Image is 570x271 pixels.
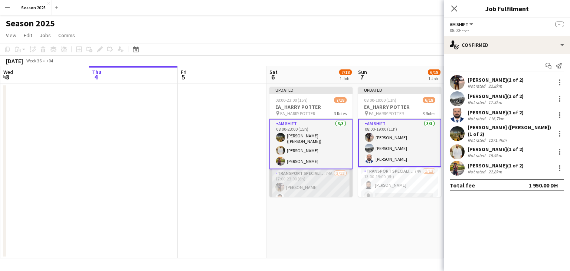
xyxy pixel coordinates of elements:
[369,111,404,116] span: EA_HARRY POTTER
[3,69,13,75] span: Wed
[358,87,441,197] app-job-card: Updated08:00-19:00 (11h)6/18EA_HARRY POTTER EA_HARRY POTTER3 RolesAM SHIFT3/308:00-19:00 (11h)[PE...
[55,30,78,40] a: Comms
[15,0,52,15] button: Season 2025
[487,116,506,121] div: 116.7km
[58,32,75,39] span: Comms
[358,119,441,167] app-card-role: AM SHIFT3/308:00-19:00 (11h)[PERSON_NAME][PERSON_NAME][PERSON_NAME]
[428,69,440,75] span: 6/18
[269,87,353,93] div: Updated
[334,97,347,103] span: 7/18
[468,93,524,99] div: [PERSON_NAME] (1 of 2)
[358,87,441,93] div: Updated
[92,69,101,75] span: Thu
[2,73,13,81] span: 3
[364,97,396,103] span: 08:00-19:00 (11h)
[468,153,487,158] div: Not rated
[468,146,524,153] div: [PERSON_NAME] (1 of 2)
[468,109,524,116] div: [PERSON_NAME] (1 of 2)
[450,22,474,27] button: AM SHIFT
[468,162,524,169] div: [PERSON_NAME] (1 of 2)
[3,30,19,40] a: View
[40,32,51,39] span: Jobs
[450,22,468,27] span: AM SHIFT
[358,104,441,110] h3: EA_HARRY POTTER
[468,137,487,143] div: Not rated
[6,32,16,39] span: View
[450,182,475,189] div: Total fee
[268,73,278,81] span: 6
[269,119,353,169] app-card-role: AM SHIFT3/308:00-23:00 (15h)[PERSON_NAME] ([PERSON_NAME])[PERSON_NAME][PERSON_NAME]
[487,153,504,158] div: 15.9km
[37,30,54,40] a: Jobs
[487,137,508,143] div: 1271.4km
[24,32,32,39] span: Edit
[46,58,53,63] div: +04
[21,30,35,40] a: Edit
[444,36,570,54] div: Confirmed
[340,76,351,81] div: 1 Job
[468,124,552,137] div: [PERSON_NAME] ([PERSON_NAME]) (1 of 2)
[468,76,524,83] div: [PERSON_NAME] (1 of 2)
[358,69,367,75] span: Sun
[275,97,308,103] span: 08:00-23:00 (15h)
[468,99,487,105] div: Not rated
[180,73,187,81] span: 5
[468,169,487,174] div: Not rated
[181,69,187,75] span: Fri
[334,111,347,116] span: 3 Roles
[487,99,504,105] div: 17.3km
[91,73,101,81] span: 4
[269,87,353,197] app-job-card: Updated08:00-23:00 (15h)7/18EA_HARRY POTTER EA_HARRY POTTER3 RolesAM SHIFT3/308:00-23:00 (15h)[PE...
[280,111,315,116] span: EA_HARRY POTTER
[24,58,43,63] span: Week 36
[487,83,504,89] div: 22.8km
[487,169,504,174] div: 22.8km
[555,22,564,27] span: --
[468,83,487,89] div: Not rated
[423,97,435,103] span: 6/18
[269,104,353,110] h3: EA_HARRY POTTER
[450,27,564,33] div: 08:00- --:--
[423,111,435,116] span: 3 Roles
[468,116,487,121] div: Not rated
[357,73,367,81] span: 7
[269,69,278,75] span: Sat
[6,57,23,65] div: [DATE]
[339,69,352,75] span: 7/18
[444,4,570,13] h3: Job Fulfilment
[529,182,558,189] div: 1 950.00 DH
[428,76,440,81] div: 1 Job
[6,18,55,29] h1: Season 2025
